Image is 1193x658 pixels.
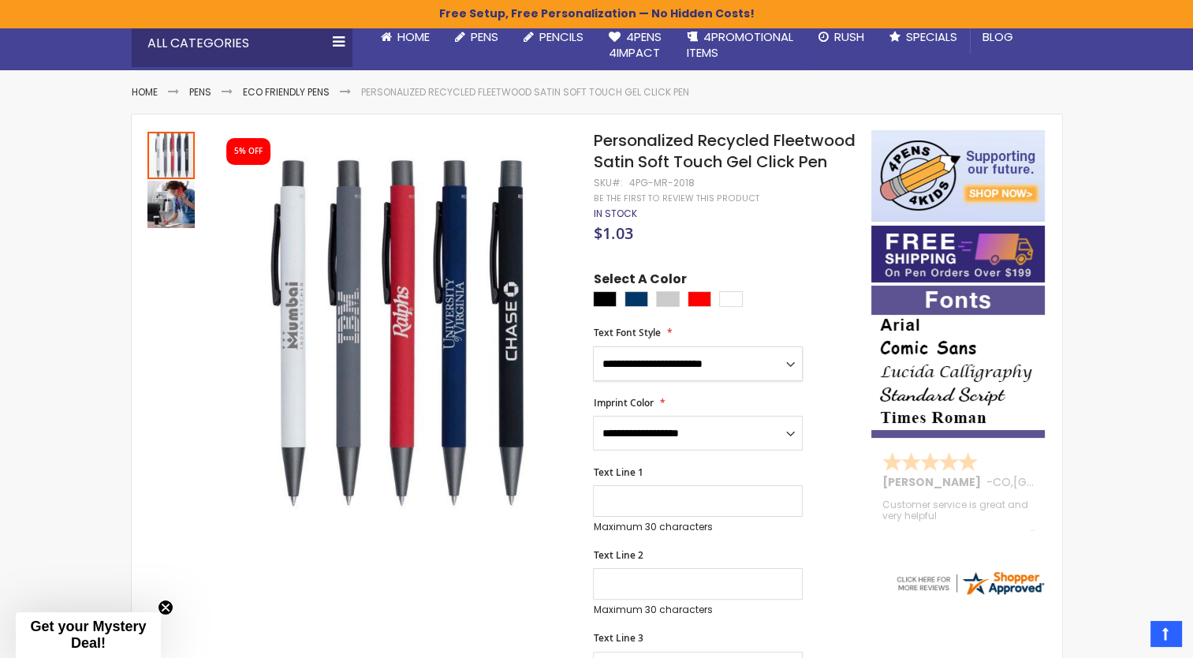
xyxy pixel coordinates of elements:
div: Grey Light [656,291,680,307]
a: Blog [970,20,1026,54]
div: Personalized Recycled Fleetwood Satin Soft Touch Gel Click Pen [147,130,196,179]
a: Be the first to review this product [593,193,759,204]
li: Personalized Recycled Fleetwood Satin Soft Touch Gel Click Pen [361,86,689,99]
span: Select A Color [593,271,686,292]
div: All Categories [132,20,352,67]
span: Imprint Color [593,396,653,409]
span: Get your Mystery Deal! [30,619,146,651]
a: Home [368,20,442,54]
a: Pens [189,85,211,99]
span: Blog [982,28,1013,45]
img: Free shipping on orders over $199 [871,226,1045,282]
img: font-personalization-examples [871,286,1045,438]
div: Availability [593,207,636,220]
div: Get your Mystery Deal!Close teaser [16,612,161,658]
div: Customer service is great and very helpful [882,499,1035,533]
div: Black [593,291,617,307]
span: Text Line 3 [593,631,643,645]
span: [GEOGRAPHIC_DATA] [1013,474,1129,490]
div: 4PG-MR-2018 [628,177,694,189]
strong: SKU [593,176,622,189]
div: 5% OFF [234,146,263,157]
span: In stock [593,207,636,220]
div: Red [688,291,711,307]
span: CO [993,474,1011,490]
a: 4Pens4impact [596,20,674,71]
span: 4PROMOTIONAL ITEMS [687,28,793,61]
span: $1.03 [593,222,632,244]
div: White [719,291,743,307]
img: Personalized Recycled Fleetwood Satin Soft Touch Gel Click Pen [147,181,195,228]
span: Pencils [539,28,583,45]
span: Home [397,28,430,45]
a: Pens [442,20,511,54]
span: Text Line 1 [593,465,643,479]
a: Eco Friendly Pens [243,85,330,99]
span: [PERSON_NAME] [882,474,986,490]
span: Text Font Style [593,326,660,339]
a: Pencils [511,20,596,54]
p: Maximum 30 characters [593,521,803,533]
div: Personalized Recycled Fleetwood Satin Soft Touch Gel Click Pen [147,179,195,228]
p: Maximum 30 characters [593,604,803,616]
img: Personalized Recycled Fleetwood Satin Soft Touch Gel Click Pen [211,153,572,514]
a: 4PROMOTIONALITEMS [674,20,806,71]
span: Pens [471,28,498,45]
span: Rush [834,28,864,45]
span: Specials [906,28,957,45]
span: Text Line 2 [593,548,643,562]
span: 4Pens 4impact [609,28,662,61]
div: Navy Blue [624,291,648,307]
button: Close teaser [158,600,173,615]
a: Rush [806,20,877,54]
a: Home [132,85,158,99]
span: Personalized Recycled Fleetwood Satin Soft Touch Gel Click Pen [593,129,855,173]
a: Specials [877,20,970,54]
span: - , [986,474,1129,490]
img: 4pens 4 kids [871,130,1045,222]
